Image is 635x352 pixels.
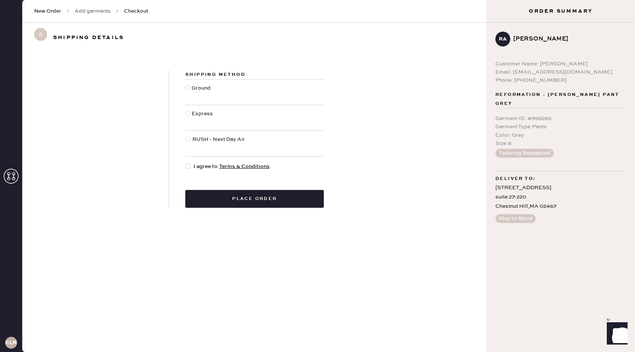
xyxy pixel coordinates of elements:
[499,36,507,42] h3: ra
[495,123,626,131] div: Garment Type : Pants
[600,319,632,351] iframe: Front Chat
[185,72,245,77] span: Shipping Method
[495,139,626,148] div: Size : 8
[24,54,610,63] div: Order # 83200
[495,131,626,139] div: Color : Grey
[5,340,17,345] h3: CLR
[34,7,61,15] span: New Order
[71,130,580,140] td: Basic Strap Dress - Reformation - [PERSON_NAME] Silk Dress Tea Garden - Size: 6
[219,163,270,170] a: Terms & Conditions
[124,7,149,15] span: Checkout
[75,7,111,15] a: Add garments
[53,32,124,43] h3: Shipping details
[580,121,610,130] th: QTY
[34,28,47,41] span: 3
[24,45,610,54] div: Packing list
[495,90,626,108] span: Reformation - [PERSON_NAME] Pant Grey
[24,130,71,140] td: 993973
[495,68,626,76] div: Email: [EMAIL_ADDRESS][DOMAIN_NAME]
[24,74,610,83] div: Customer information
[192,110,215,126] div: Express
[495,183,626,211] div: [STREET_ADDRESS] suite 27-220 Chestnut HIll , MA 02467
[193,162,270,171] span: I agree to
[185,190,324,208] button: Place order
[24,121,71,130] th: ID
[495,174,535,183] span: Deliver to:
[513,35,620,43] div: [PERSON_NAME]
[580,130,610,140] td: 1
[24,83,610,110] div: # 89330 [PERSON_NAME] [PERSON_NAME] [EMAIL_ADDRESS][DOMAIN_NAME]
[495,149,554,158] button: Tailoring Requested
[495,214,536,223] button: Ship to Store
[71,121,580,130] th: Description
[495,60,626,68] div: Customer Name: [PERSON_NAME]
[192,84,212,100] div: Ground
[486,7,635,15] h3: Order Summary
[495,76,626,84] div: Phone: [PHONE_NUMBER]
[495,114,626,123] div: Garment ID : # 996265
[192,135,246,152] div: RUSH - Next Day Air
